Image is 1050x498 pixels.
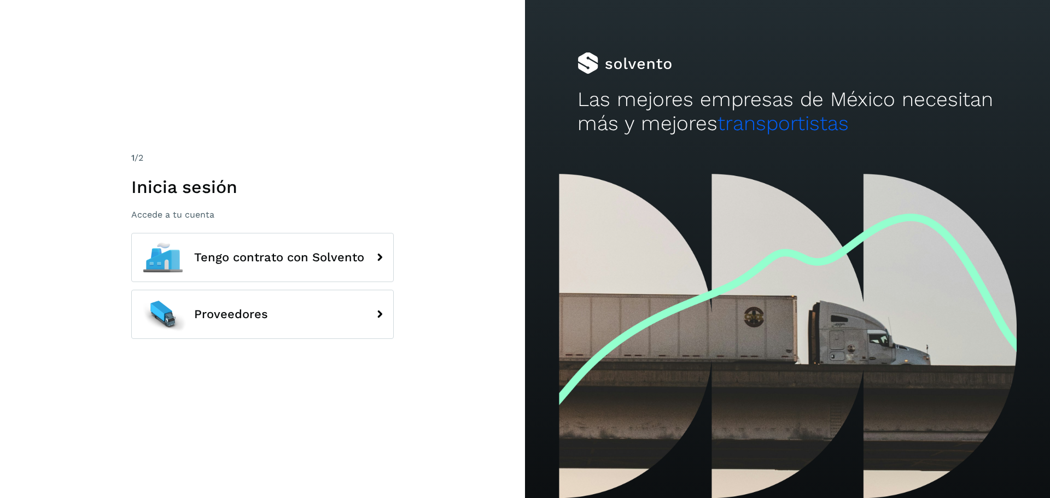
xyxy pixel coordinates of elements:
span: Tengo contrato con Solvento [194,251,364,264]
span: 1 [131,153,135,163]
p: Accede a tu cuenta [131,209,394,220]
span: Proveedores [194,308,268,321]
span: transportistas [717,112,849,135]
h1: Inicia sesión [131,177,394,197]
button: Tengo contrato con Solvento [131,233,394,282]
h2: Las mejores empresas de México necesitan más y mejores [577,87,997,136]
div: /2 [131,151,394,165]
button: Proveedores [131,290,394,339]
